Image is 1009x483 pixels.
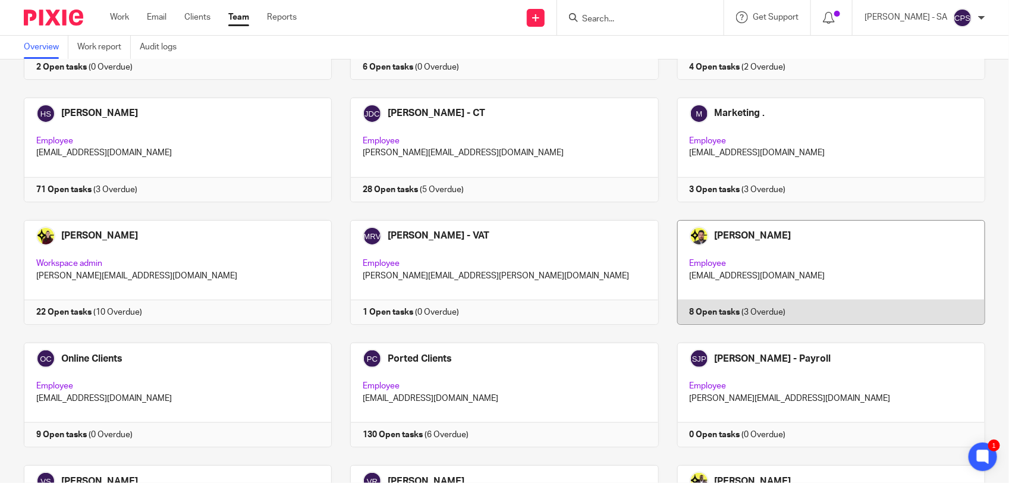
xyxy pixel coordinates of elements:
[110,11,129,23] a: Work
[24,10,83,26] img: Pixie
[228,11,249,23] a: Team
[953,8,972,27] img: svg%3E
[77,36,131,59] a: Work report
[147,11,166,23] a: Email
[581,14,688,25] input: Search
[988,440,1000,451] div: 1
[140,36,186,59] a: Audit logs
[267,11,297,23] a: Reports
[184,11,210,23] a: Clients
[24,36,68,59] a: Overview
[753,13,799,21] span: Get Support
[865,11,947,23] p: [PERSON_NAME] - SA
